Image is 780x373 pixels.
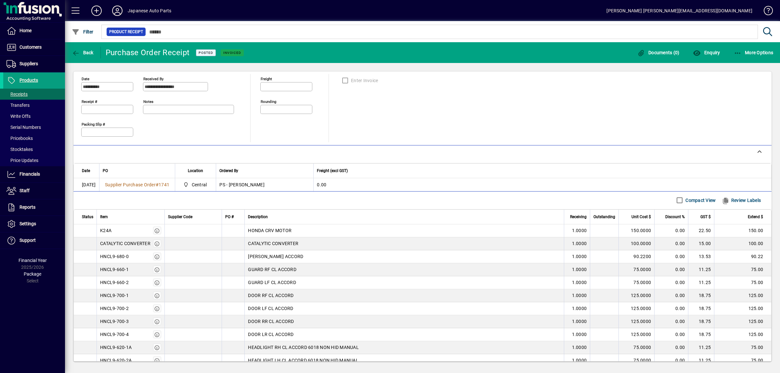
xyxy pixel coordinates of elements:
td: [PERSON_NAME] ACCORD [244,250,564,263]
div: Japanese Auto Parts [128,6,171,16]
span: 125.0000 [631,305,651,312]
td: DOOR RR CL ACCORD [244,315,564,328]
span: Transfers [6,103,30,108]
span: Item [100,213,108,220]
td: CATALYTIC CONVERTER [244,237,564,250]
span: Receiving [570,213,587,220]
span: 1.0000 [572,305,587,312]
span: Financial Year [19,258,47,263]
div: Ordered By [219,167,310,174]
span: 1.0000 [572,253,587,260]
td: 11.25 [688,354,714,367]
span: Reports [19,205,35,210]
span: Supplier Code [168,213,192,220]
span: 1.0000 [572,227,587,234]
td: 100.00 [714,237,771,250]
span: PO [103,167,108,174]
span: 1741 [159,182,169,187]
span: Staff [19,188,30,193]
span: 75.0000 [633,357,651,364]
div: Freight (excl GST) [317,167,763,174]
div: HNCL9-660-1 [100,266,129,273]
td: 0.00 [313,178,771,191]
a: Serial Numbers [3,122,65,133]
td: 0.00 [654,237,688,250]
span: Price Updates [6,158,38,163]
td: GUARD RF CL ACCORD [244,263,564,276]
td: 18.75 [688,289,714,302]
td: 75.00 [714,276,771,289]
td: 75.00 [714,263,771,276]
span: 1.0000 [572,357,587,364]
td: HONDA CRV MOTOR [244,224,564,237]
span: 125.0000 [631,331,651,338]
td: 0.00 [654,328,688,341]
td: 0.00 [654,315,688,328]
a: Support [3,232,65,249]
td: 11.25 [688,263,714,276]
span: 90.2200 [633,253,651,260]
div: HNCL9-680-0 [100,253,129,260]
div: PO [103,167,172,174]
span: 1.0000 [572,331,587,338]
a: Knowledge Base [759,1,772,22]
span: 125.0000 [631,292,651,299]
td: 0.00 [654,354,688,367]
div: Purchase Order Receipt [106,47,190,58]
a: Transfers [3,100,65,111]
div: HNCL9-620-1A [100,344,132,351]
span: Outstanding [593,213,615,220]
span: Product Receipt [109,29,143,35]
div: CATALYTIC CONVERTER [100,240,150,247]
td: 18.75 [688,302,714,315]
span: Write Offs [6,114,31,119]
mat-label: Received by [143,76,163,81]
span: Customers [19,44,42,50]
button: Documents (0) [636,47,681,58]
div: K24A [100,227,111,234]
td: 0.00 [654,224,688,237]
div: [PERSON_NAME] [PERSON_NAME][EMAIL_ADDRESS][DOMAIN_NAME] [606,6,752,16]
span: Freight (excl GST) [317,167,348,174]
a: Write Offs [3,111,65,122]
span: Central [192,181,207,188]
div: HNCL9-660-2 [100,279,129,286]
span: Enquiry [693,50,720,55]
span: 150.0000 [631,227,651,234]
span: Review Labels [721,195,761,205]
a: Reports [3,199,65,216]
span: GST $ [700,213,711,220]
td: HEADLIGHT LH CL ACCORD 6018 NON HID MANUAL [244,354,564,367]
td: 0.00 [654,263,688,276]
td: 125.00 [714,302,771,315]
span: Settings [19,221,36,226]
span: Description [248,213,268,220]
span: 1.0000 [572,292,587,299]
td: HEADLIGHT RH CL ACCORD 6018 NON HID MANUAL [244,341,564,354]
span: 1.0000 [572,266,587,273]
td: PS - [PERSON_NAME] [216,178,313,191]
a: Pricebooks [3,133,65,144]
td: 18.75 [688,328,714,341]
span: 1.0000 [572,344,587,351]
span: Support [19,238,36,243]
span: Serial Numbers [6,125,41,130]
a: Home [3,23,65,39]
div: HNCL9-700-1 [100,292,129,299]
td: 75.00 [714,341,771,354]
span: Posted [199,51,213,55]
button: Filter [70,26,95,38]
span: 1.0000 [572,318,587,325]
td: 90.22 [714,250,771,263]
div: HNCL9-700-2 [100,305,129,312]
button: Back [70,47,95,58]
span: Date [82,167,90,174]
td: 125.00 [714,315,771,328]
button: Add [86,5,107,17]
span: 75.0000 [633,344,651,351]
span: Unit Cost $ [631,213,651,220]
span: Documents (0) [637,50,680,55]
td: 125.00 [714,289,771,302]
a: Supplier Purchase Order#1741 [103,181,172,188]
div: HNCL9-620-2A [100,357,132,364]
